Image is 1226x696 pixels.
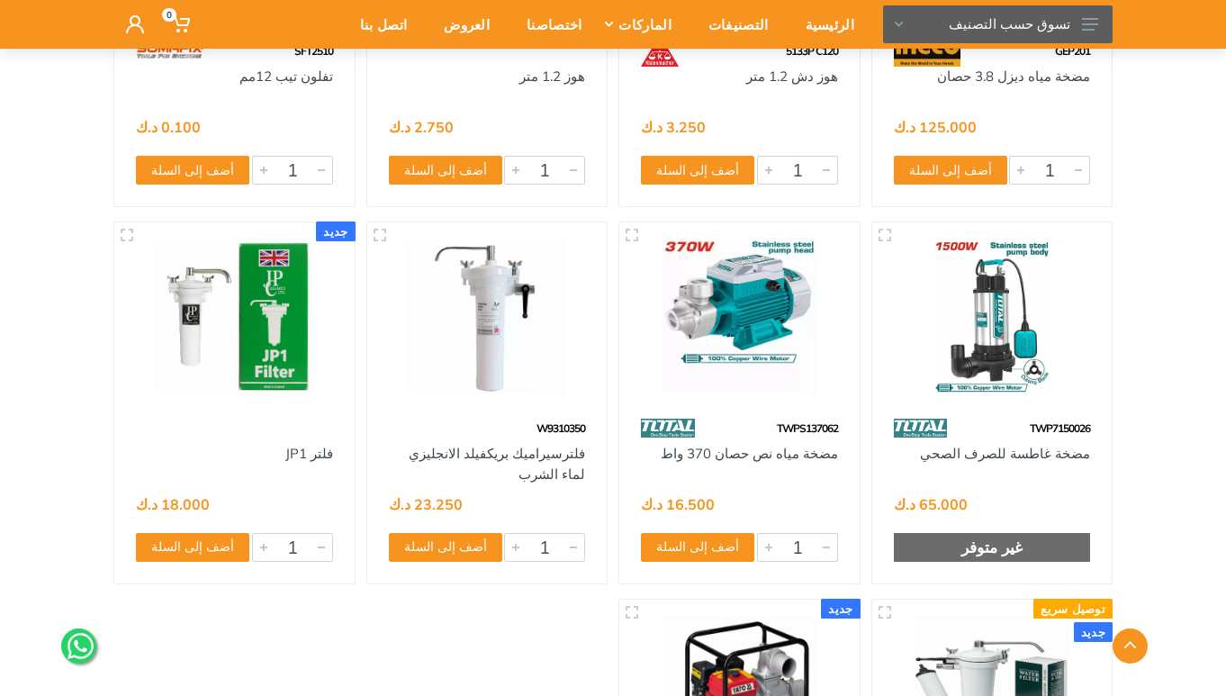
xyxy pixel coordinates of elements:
div: 125.000 د.ك [894,120,977,134]
a: مضخة مياه ديزل 3.8 حصان [937,68,1090,85]
img: 61.webp [641,35,679,67]
span: 5133P C120 [786,44,838,58]
img: 1.webp [389,35,427,67]
div: غير متوفر [894,533,1091,562]
a: مضخة مياه نص حصان 370 واط [661,445,838,462]
img: 86.webp [641,412,695,444]
span: 0 [162,8,176,22]
div: اختصاصنا [502,5,594,43]
button: أضف إلى السلة [641,156,754,185]
img: 86.webp [894,412,948,444]
span: TWP7150026 [1030,421,1090,435]
div: جديد [821,599,860,619]
span: W9310350 [536,421,585,435]
div: 16.500 د.ك [641,497,715,511]
div: توصيل سريع [1033,599,1113,619]
img: Royal Tools - مضخة غاطسة للصرف الصحي [888,239,1096,394]
a: فلتر JP1 [285,445,333,462]
a: فلترسيراميك بريكفيلد الانجليزي لماء الشرب [409,445,585,483]
div: 0.100 د.ك [136,120,201,134]
a: تفلون تيب 12مم [239,68,333,85]
div: العروض [419,5,502,43]
button: تسوق حسب التصنيف [883,5,1113,43]
span: SFT2510 [294,44,333,58]
div: الماركات [594,5,683,43]
img: 60.webp [136,35,203,67]
button: أضف إلى السلة [389,533,502,562]
button: أضف إلى السلة [136,533,249,562]
img: 1.webp [136,412,174,444]
div: اتصل بنا [336,5,419,43]
img: Royal Tools - فلترسيراميك بريكفيلد الانجليزي لماء الشرب [383,239,591,394]
img: Royal Tools - فلتر JP1 [131,239,338,394]
img: 91.webp [894,35,961,67]
span: GEP201 [1055,44,1090,58]
a: هوز 1.2 متر [519,68,585,85]
div: 23.250 د.ك [389,497,463,511]
div: 65.000 د.ك [894,497,968,511]
div: التصنيفات [684,5,781,43]
img: 1.webp [389,412,427,444]
a: مضخة غاطسة للصرف الصحي [920,445,1090,462]
div: 2.750 د.ك [389,120,454,134]
div: جديد [316,221,355,241]
div: 3.250 د.ك [641,120,706,134]
button: أضف إلى السلة [894,156,1007,185]
a: هوز دش 1.2 متر [746,68,838,85]
img: Royal Tools - مضخة مياه نص حصان 370 واط [636,239,843,394]
span: TWPS137062 [777,421,838,435]
button: أضف إلى السلة [389,156,502,185]
button: أضف إلى السلة [641,533,754,562]
div: الرئيسية [781,5,867,43]
div: 18.000 د.ك [136,497,210,511]
div: جديد [1074,622,1113,642]
button: أضف إلى السلة [136,156,249,185]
